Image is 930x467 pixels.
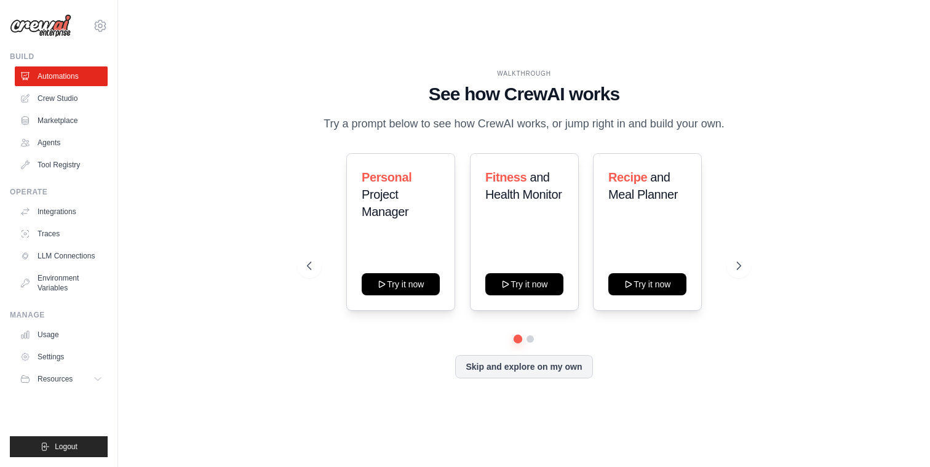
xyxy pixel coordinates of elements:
[362,188,408,218] span: Project Manager
[362,273,440,295] button: Try it now
[15,66,108,86] a: Automations
[15,347,108,367] a: Settings
[10,52,108,62] div: Build
[485,273,563,295] button: Try it now
[15,224,108,244] a: Traces
[608,170,647,184] span: Recipe
[317,115,731,133] p: Try a prompt below to see how CrewAI works, or jump right in and build your own.
[362,170,411,184] span: Personal
[307,69,741,78] div: WALKTHROUGH
[10,310,108,320] div: Manage
[15,89,108,108] a: Crew Studio
[15,133,108,153] a: Agents
[15,246,108,266] a: LLM Connections
[455,355,592,378] button: Skip and explore on my own
[15,202,108,222] a: Integrations
[608,273,686,295] button: Try it now
[10,187,108,197] div: Operate
[15,155,108,175] a: Tool Registry
[38,374,73,384] span: Resources
[485,170,527,184] span: Fitness
[15,369,108,389] button: Resources
[608,170,678,201] span: and Meal Planner
[55,442,77,452] span: Logout
[485,170,562,201] span: and Health Monitor
[15,325,108,345] a: Usage
[307,83,741,105] h1: See how CrewAI works
[10,436,108,457] button: Logout
[15,268,108,298] a: Environment Variables
[15,111,108,130] a: Marketplace
[10,14,71,38] img: Logo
